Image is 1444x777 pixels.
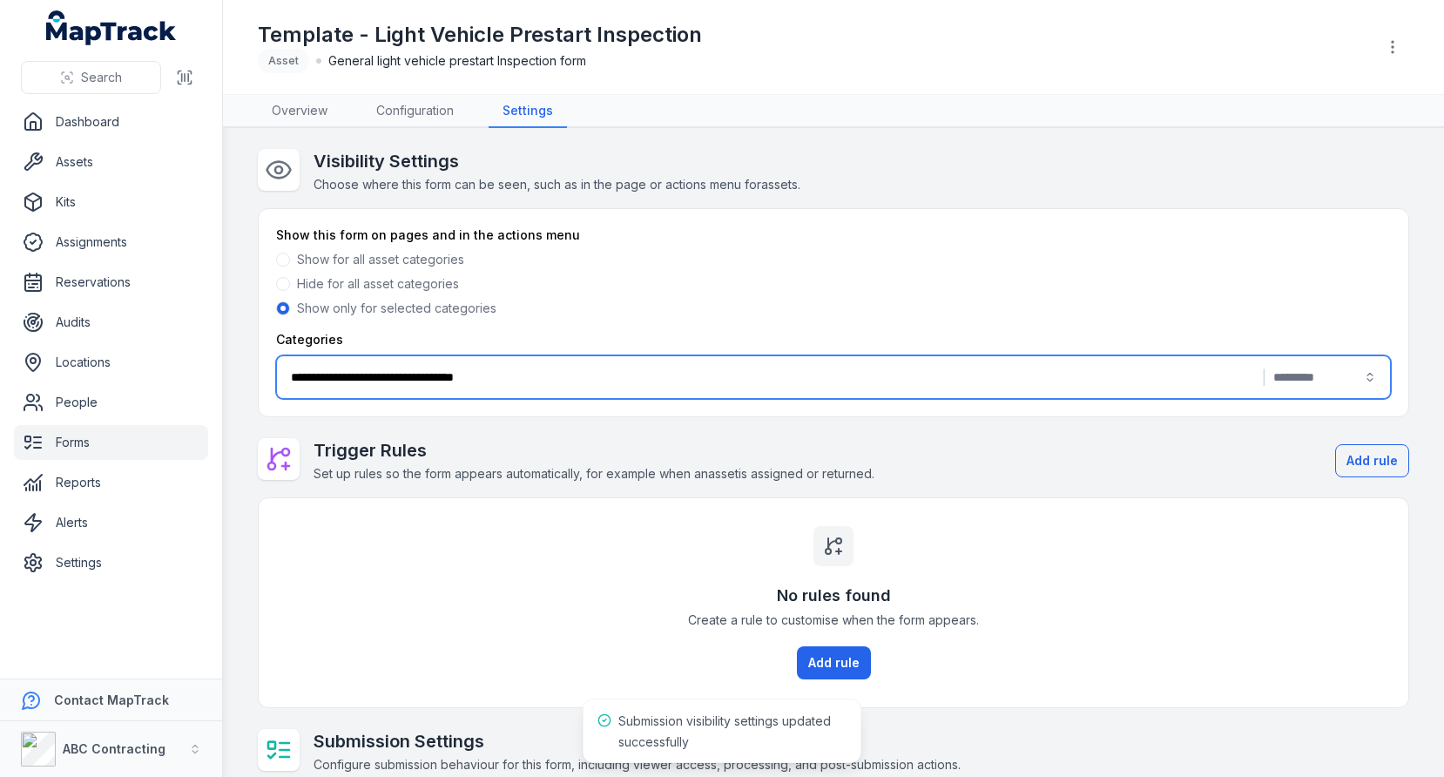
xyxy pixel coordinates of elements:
button: | [276,355,1391,399]
span: Set up rules so the form appears automatically, for example when an asset is assigned or returned. [314,466,874,481]
a: Reports [14,465,208,500]
span: Create a rule to customise when the form appears. [688,611,979,629]
span: Configure submission behaviour for this form, including viewer access, processing, and post-submi... [314,757,961,772]
h2: Trigger Rules [314,438,874,463]
a: Overview [258,95,341,128]
label: Show for all asset categories [297,251,464,268]
a: Kits [14,185,208,220]
label: Hide for all asset categories [297,275,459,293]
a: Alerts [14,505,208,540]
h1: Template - Light Vehicle Prestart Inspection [258,21,702,49]
button: Add rule [797,646,871,679]
label: Show only for selected categories [297,300,496,317]
a: Dashboard [14,105,208,139]
a: Settings [489,95,567,128]
button: Search [21,61,161,94]
a: Configuration [362,95,468,128]
span: Search [81,69,122,86]
label: Show this form on pages and in the actions menu [276,226,580,244]
a: Reservations [14,265,208,300]
label: Categories [276,331,343,348]
a: Locations [14,345,208,380]
strong: ABC Contracting [63,741,165,756]
a: Settings [14,545,208,580]
a: People [14,385,208,420]
a: MapTrack [46,10,177,45]
h2: Visibility Settings [314,149,800,173]
a: Assets [14,145,208,179]
button: Add rule [1335,444,1409,477]
a: Assignments [14,225,208,260]
div: Asset [258,49,309,73]
a: Forms [14,425,208,460]
h2: Submission Settings [314,729,961,753]
h3: No rules found [777,584,891,608]
span: Submission visibility settings updated successfully [618,713,831,749]
a: Audits [14,305,208,340]
span: Choose where this form can be seen, such as in the page or actions menu for assets . [314,177,800,192]
strong: Contact MapTrack [54,693,169,707]
span: General light vehicle prestart Inspection form [328,52,586,70]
